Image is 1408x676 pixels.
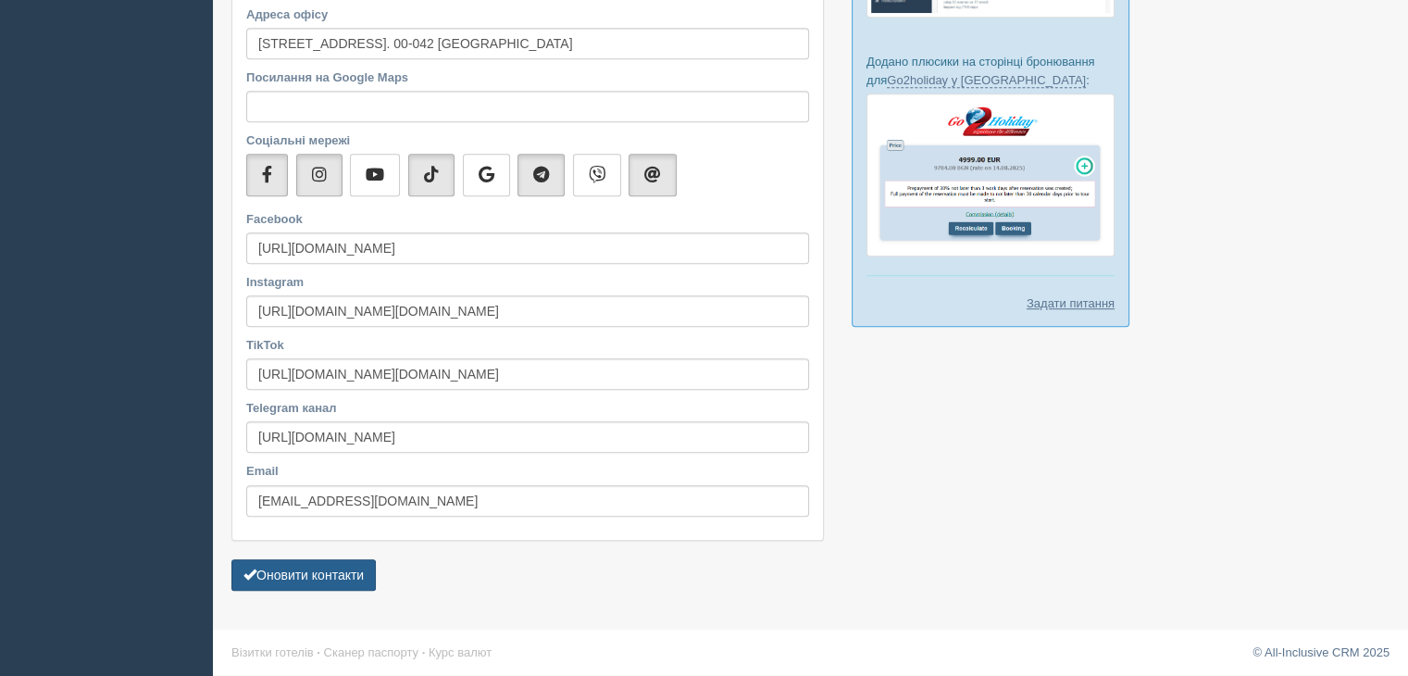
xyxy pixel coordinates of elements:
[246,273,809,291] label: Instagram
[324,645,418,659] a: Сканер паспорту
[246,358,809,390] input: Наприклад: https://www.tiktok.com/@ho
[246,210,809,228] label: Facebook
[231,645,314,659] a: Візитки готелів
[246,28,809,59] input: Наприклад: вул. Банкова 10, Київ
[246,421,809,453] input: Наприклад: https://t.me/ho
[246,232,809,264] input: Наприклад: https://www.facebook.com/ho
[246,295,809,327] input: Наприклад: https://www.instagram.com/ho
[866,94,1115,257] img: go2holiday-proposal-for-travel-agency.png
[246,485,809,517] input: Наприклад: agent@touragency.com
[246,6,809,23] label: Адреса офісу
[866,53,1115,88] p: Додано плюсики на сторінці бронювання для :
[246,131,809,149] label: Соціальні мережі
[1252,645,1389,659] a: © All-Inclusive CRM 2025
[317,645,320,659] span: ·
[887,73,1086,88] a: Go2holiday у [GEOGRAPHIC_DATA]
[422,645,426,659] span: ·
[246,462,809,480] label: Email
[231,559,376,591] button: Оновити контакти
[1027,294,1115,312] a: Задати питання
[429,645,492,659] a: Курс валют
[246,91,809,122] input: Наприклад: https://goo.gl/maps/ABCDEFGHIGKLMNO
[246,399,809,417] label: Telegram канал
[246,336,809,354] label: TikTok
[246,69,809,86] label: Посилання на Google Maps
